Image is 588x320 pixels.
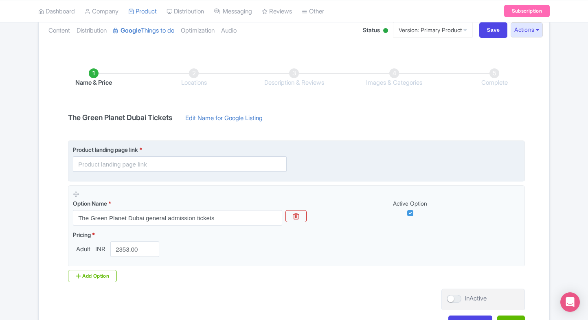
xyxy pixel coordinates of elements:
[44,68,144,88] li: Name & Price
[73,231,91,238] span: Pricing
[511,22,543,37] button: Actions
[177,114,271,127] a: Edit Name for Google Listing
[113,18,174,44] a: GoogleThings to do
[110,241,159,257] input: 0.00
[393,200,427,207] span: Active Option
[48,18,70,44] a: Content
[73,200,107,207] span: Option Name
[144,68,244,88] li: Locations
[344,68,444,88] li: Images & Categories
[221,18,237,44] a: Audio
[444,68,544,88] li: Complete
[382,25,390,37] div: Active
[465,294,487,303] div: InActive
[504,5,550,17] a: Subscription
[479,22,508,38] input: Save
[77,18,107,44] a: Distribution
[73,156,287,172] input: Product landing page link
[121,26,141,35] strong: Google
[363,26,380,34] span: Status
[94,245,107,254] span: INR
[181,18,215,44] a: Optimization
[68,270,117,282] div: Add Option
[73,245,94,254] span: Adult
[393,22,473,38] a: Version: Primary Product
[560,292,580,312] div: Open Intercom Messenger
[244,68,344,88] li: Description & Reviews
[63,114,177,122] h4: The Green Planet Dubai Tickets
[73,146,138,153] span: Product landing page link
[73,210,282,226] input: Option Name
